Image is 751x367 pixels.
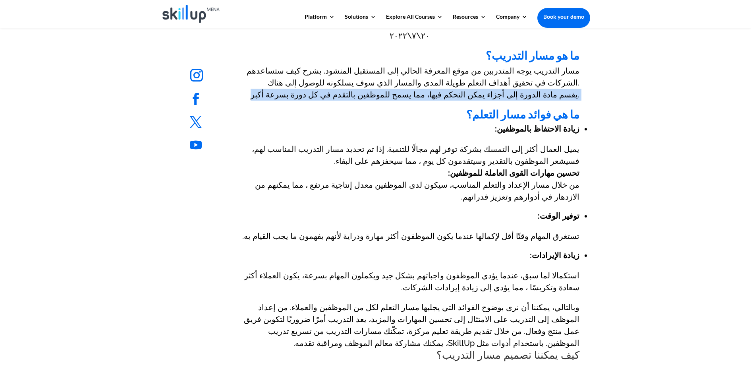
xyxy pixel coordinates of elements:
img: Skillup Mena [162,5,220,23]
a: Platform [305,14,335,27]
p: استكمالا لما سبق، عندما يؤدي الموظفون واجباتهم بشكل جيد ويكملون المهام بسرعة، يكون العملاء أكثر س... [240,270,580,301]
p: يميل العمال أكثر إلى التمسك بشركة توفر لهم مجالًا للتنمية. إذا تم تحديد مسار التدريب المناسب لهم،... [240,143,580,211]
a: Resources [453,14,486,27]
h2: ما هي فوائد مسار التعلم؟ [240,109,580,124]
strong: زيادة الاحتفاظ بالموظفين: [495,124,579,134]
a: Explore All Courses [386,14,443,27]
a: Solutions [345,14,376,27]
iframe: Chat Widget [711,329,751,367]
span: كيف يمكننا تصميم مسار التدريب؟ [436,349,579,361]
a: Company [496,14,527,27]
p: مسار التدريب يوجه المتدربين من موقع المعرفة الحالي إلى المستقبل المنشود. يشرح كيف ستساعدهم الشركا... [240,65,580,109]
a: Book your demo [537,8,590,25]
p: ٢٠\٧\٢٠٢٢ [240,30,580,50]
strong: زيادة الإيرادات: [530,250,579,260]
a: Follow on Youtube [184,133,208,157]
a: Follow on Facebook [184,87,208,111]
a: Follow on Instagram [184,62,209,88]
strong: توفير الوقت: [538,211,579,221]
strong: تحسين مهارات القوى العاملة للموظفين: [448,168,579,178]
a: Follow on X [184,110,208,134]
p: تستغرق المهام وقتًا أقل لإكمالها عندما يكون الموظفون أكثر مهارة ودراية لأنهم يفهمون ما يجب القيام... [240,230,580,250]
h2: ما هو مسار التدريب؟ [240,50,580,65]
